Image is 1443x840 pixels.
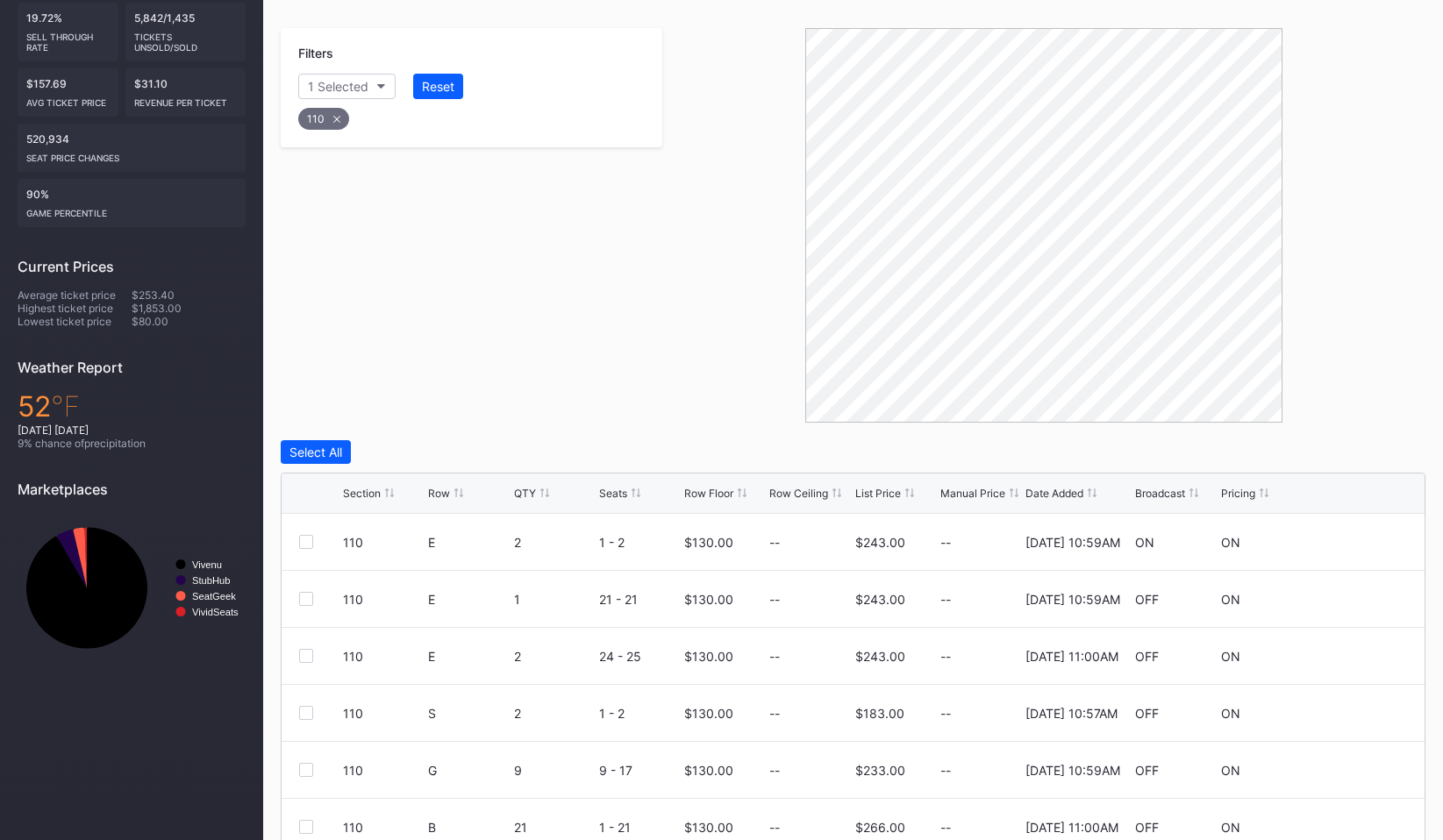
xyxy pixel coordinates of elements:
[1221,649,1240,664] div: ON
[1221,487,1255,500] div: Pricing
[18,258,246,275] div: Current Prices
[599,487,627,500] div: Seats
[1135,649,1159,664] div: OFF
[18,424,246,437] div: [DATE] [DATE]
[428,820,509,835] div: B
[855,487,901,500] div: List Price
[1135,820,1159,835] div: OFF
[298,46,645,61] div: Filters
[940,535,1021,550] div: --
[298,74,396,99] button: 1 Selected
[343,592,424,607] div: 110
[769,535,780,550] div: --
[192,607,239,617] text: VividSeats
[940,592,1021,607] div: --
[26,90,110,108] div: Avg ticket price
[514,763,595,778] div: 9
[428,763,509,778] div: G
[134,90,238,108] div: Revenue per ticket
[281,440,351,464] button: Select All
[855,820,905,835] div: $266.00
[514,535,595,550] div: 2
[855,706,904,721] div: $183.00
[1025,820,1118,835] div: [DATE] 11:00AM
[18,359,246,376] div: Weather Report
[514,649,595,664] div: 2
[599,535,680,550] div: 1 - 2
[684,820,733,835] div: $130.00
[1135,592,1159,607] div: OFF
[1221,820,1240,835] div: ON
[940,763,1021,778] div: --
[769,487,828,500] div: Row Ceiling
[18,481,246,498] div: Marketplaces
[1025,706,1118,721] div: [DATE] 10:57AM
[1135,706,1159,721] div: OFF
[514,487,536,500] div: QTY
[1025,535,1120,550] div: [DATE] 10:59AM
[343,820,424,835] div: 110
[51,389,80,424] span: ℉
[18,3,118,61] div: 19.72%
[308,79,368,94] div: 1 Selected
[855,649,905,664] div: $243.00
[132,288,246,302] div: $253.40
[428,706,509,721] div: S
[18,315,132,328] div: Lowest ticket price
[599,706,680,721] div: 1 - 2
[192,559,222,570] text: Vivenu
[1025,592,1120,607] div: [DATE] 10:59AM
[940,649,1021,664] div: --
[684,535,733,550] div: $130.00
[18,511,246,665] svg: Chart title
[599,820,680,835] div: 1 - 21
[192,575,231,586] text: StubHub
[599,763,680,778] div: 9 - 17
[18,437,246,450] div: 9 % chance of precipitation
[343,763,424,778] div: 110
[343,649,424,664] div: 110
[599,592,680,607] div: 21 - 21
[1221,535,1240,550] div: ON
[514,820,595,835] div: 21
[1025,487,1083,500] div: Date Added
[1135,535,1154,550] div: ON
[769,592,780,607] div: --
[428,649,509,664] div: E
[599,649,680,664] div: 24 - 25
[125,68,246,117] div: $31.10
[428,535,509,550] div: E
[298,108,349,130] div: 110
[940,706,1021,721] div: --
[769,649,780,664] div: --
[1135,763,1159,778] div: OFF
[769,820,780,835] div: --
[428,592,509,607] div: E
[413,74,463,99] button: Reset
[940,820,1021,835] div: --
[132,302,246,315] div: $1,853.00
[940,487,1005,500] div: Manual Price
[132,315,246,328] div: $80.00
[289,445,342,459] div: Select All
[26,25,110,53] div: Sell Through Rate
[343,535,424,550] div: 110
[1221,763,1240,778] div: ON
[684,487,733,500] div: Row Floor
[343,487,381,500] div: Section
[18,68,118,117] div: $157.69
[125,3,246,61] div: 5,842/1,435
[134,25,238,53] div: Tickets Unsold/Sold
[855,535,905,550] div: $243.00
[684,706,733,721] div: $130.00
[343,706,424,721] div: 110
[1135,487,1185,500] div: Broadcast
[855,763,905,778] div: $233.00
[26,201,237,218] div: Game percentile
[1221,592,1240,607] div: ON
[428,487,450,500] div: Row
[855,592,905,607] div: $243.00
[514,706,595,721] div: 2
[18,389,246,424] div: 52
[514,592,595,607] div: 1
